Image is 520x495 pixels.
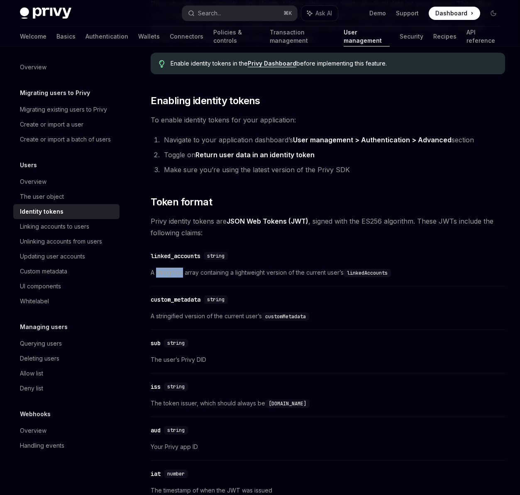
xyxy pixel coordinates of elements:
a: Querying users [13,336,120,351]
div: Querying users [20,339,62,349]
a: JSON Web Tokens (JWT) [227,217,308,226]
span: The token issuer, which should always be [151,398,505,408]
svg: Tip [159,60,165,68]
a: Dashboard [429,7,480,20]
div: Custom metadata [20,266,67,276]
div: Unlinking accounts from users [20,237,102,246]
span: Token format [151,195,212,209]
code: linkedAccounts [344,269,391,277]
span: Privy identity tokens are , signed with the ES256 algorithm. These JWTs include the following cla... [151,215,505,239]
span: string [167,383,185,390]
span: string [167,340,185,346]
div: custom_metadata [151,295,200,304]
div: iss [151,383,161,391]
img: dark logo [20,7,71,19]
a: Whitelabel [13,294,120,309]
a: Support [396,9,419,17]
a: Basics [56,27,76,46]
span: To enable identity tokens for your application: [151,114,505,126]
a: Wallets [138,27,160,46]
a: Custom metadata [13,264,120,279]
a: Recipes [433,27,457,46]
div: Migrating existing users to Privy [20,105,107,115]
a: Connectors [170,27,203,46]
span: Enabling identity tokens [151,94,260,107]
code: [DOMAIN_NAME] [265,400,310,408]
span: A stringified version of the current user’s [151,311,505,321]
span: Ask AI [315,9,332,17]
span: Dashboard [435,9,467,17]
div: Search... [198,8,221,18]
div: iat [151,470,161,478]
span: ⌘ K [283,10,292,17]
a: Identity tokens [13,204,120,219]
a: User management > Authentication > Advanced [293,136,452,144]
a: Overview [13,423,120,438]
h5: Webhooks [20,409,51,419]
div: sub [151,339,161,347]
h5: Migrating users to Privy [20,88,90,98]
a: Linking accounts to users [13,219,120,234]
div: Overview [20,426,46,436]
div: linked_accounts [151,252,200,260]
code: customMetadata [262,312,309,321]
div: aud [151,426,161,434]
a: Unlinking accounts from users [13,234,120,249]
span: Your Privy app ID [151,442,505,452]
a: Authentication [85,27,128,46]
div: The user object [20,192,64,202]
a: Allow list [13,366,120,381]
div: Create or import a user [20,119,83,129]
li: Make sure you’re using the latest version of the Privy SDK [161,164,505,176]
strong: Return user data in an identity token [195,151,315,159]
a: Deny list [13,381,120,396]
li: Navigate to your application dashboard’s section [161,134,505,146]
div: Deny list [20,383,43,393]
div: Updating user accounts [20,251,85,261]
a: Updating user accounts [13,249,120,264]
a: Create or import a batch of users [13,132,120,147]
a: UI components [13,279,120,294]
a: Handling events [13,438,120,453]
li: Toggle on [161,149,505,161]
a: Overview [13,60,120,75]
a: Privy Dashboard [248,60,296,67]
a: Migrating existing users to Privy [13,102,120,117]
a: The user object [13,189,120,204]
span: string [207,296,225,303]
h5: Managing users [20,322,68,332]
div: Create or import a batch of users [20,134,111,144]
a: User management [344,27,390,46]
div: UI components [20,281,61,291]
a: API reference [466,27,500,46]
a: Demo [369,9,386,17]
span: string [167,427,185,434]
span: Enable identity tokens in the before implementing this feature. [171,59,497,68]
button: Search...⌘K [182,6,297,21]
div: Identity tokens [20,207,63,217]
span: The user’s Privy DID [151,355,505,365]
button: Toggle dark mode [487,7,500,20]
button: Ask AI [301,6,338,21]
div: Linking accounts to users [20,222,89,232]
a: Security [400,27,423,46]
div: Overview [20,62,46,72]
div: Allow list [20,368,43,378]
a: Policies & controls [213,27,260,46]
span: string [207,253,225,259]
a: Overview [13,174,120,189]
div: Deleting users [20,354,59,363]
h5: Users [20,160,37,170]
div: Handling events [20,441,64,451]
span: A stringified array containing a lightweight version of the current user’s [151,268,505,278]
a: Create or import a user [13,117,120,132]
div: Whitelabel [20,296,49,306]
a: Transaction management [270,27,334,46]
span: number [167,471,185,477]
a: Welcome [20,27,46,46]
div: Overview [20,177,46,187]
a: Deleting users [13,351,120,366]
